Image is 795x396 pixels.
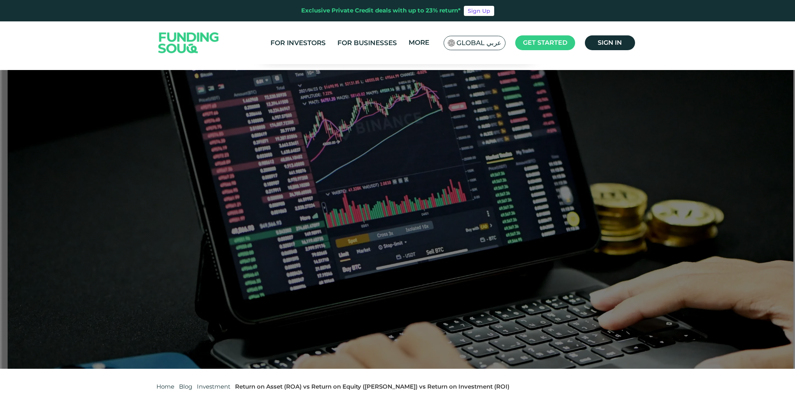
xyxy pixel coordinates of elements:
[197,383,230,390] a: Investment
[335,37,399,49] a: For Businesses
[456,39,501,47] span: Global عربي
[301,6,461,15] div: Exclusive Private Credit deals with up to 23% return*
[151,23,227,63] img: Logo
[235,382,509,391] div: Return on Asset (ROA) vs Return on Equity ([PERSON_NAME]) vs Return on Investment (ROI)
[598,39,622,46] span: Sign in
[269,37,328,49] a: For Investors
[156,383,174,390] a: Home
[179,383,192,390] a: Blog
[585,35,635,50] a: Sign in
[464,6,494,16] a: Sign Up
[409,39,429,46] span: More
[523,39,567,46] span: Get started
[448,40,455,46] img: SA Flag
